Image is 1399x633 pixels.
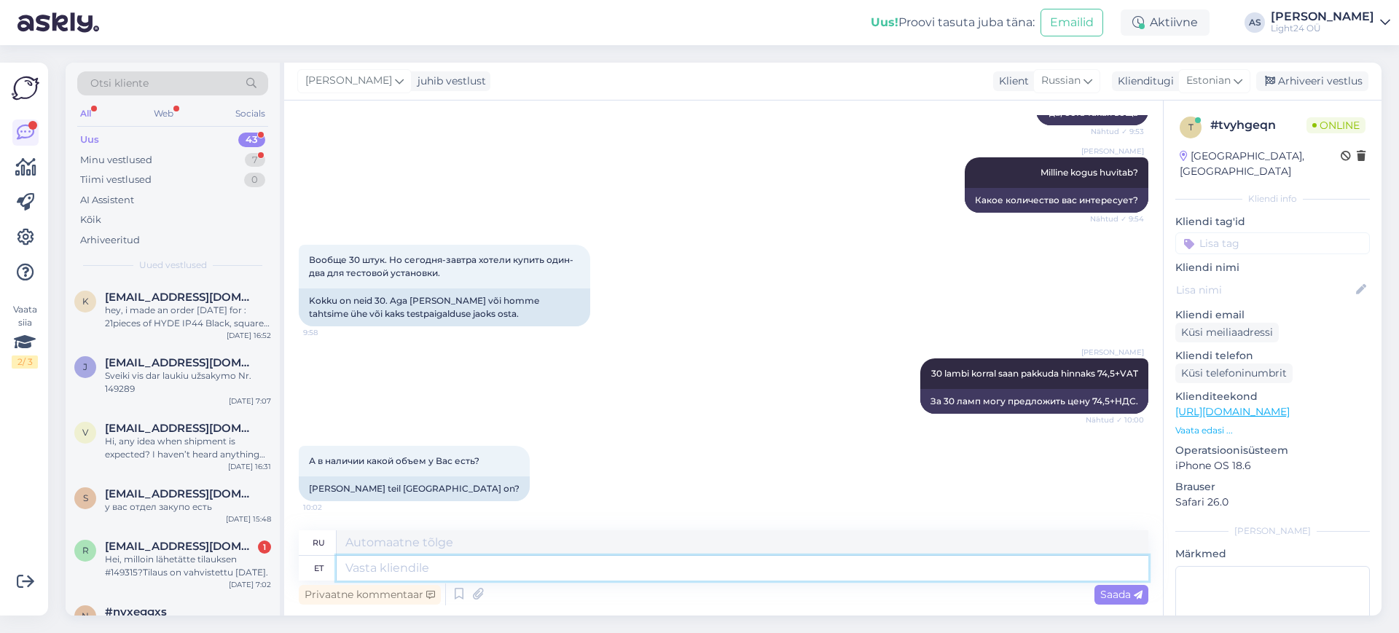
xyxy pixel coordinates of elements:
a: [URL][DOMAIN_NAME] [1175,405,1290,418]
span: Online [1306,117,1365,133]
span: А в наличии какой объем у Вас есть? [309,455,479,466]
span: [PERSON_NAME] [305,73,392,89]
div: Aktiivne [1121,9,1210,36]
span: j [83,361,87,372]
div: [DATE] 16:52 [227,330,271,341]
div: Sveiki vis dar laukiu užsakymo Nr. 149289 [105,369,271,396]
div: [PERSON_NAME] [1175,524,1370,538]
span: s [83,492,88,503]
div: Arhiveeritud [80,233,140,248]
p: Klienditeekond [1175,389,1370,404]
span: Nähtud ✓ 9:54 [1089,213,1144,224]
span: Uued vestlused [139,259,207,272]
div: [GEOGRAPHIC_DATA], [GEOGRAPHIC_DATA] [1180,149,1341,179]
div: All [77,104,94,123]
div: Arhiveeri vestlus [1256,71,1368,91]
span: k [82,296,89,307]
span: Milline kogus huvitab? [1041,167,1138,178]
div: у вас отдел закупо есть [105,500,271,514]
span: vanheiningenruud@gmail.com [105,422,256,435]
p: Operatsioonisüsteem [1175,443,1370,458]
span: [PERSON_NAME] [1081,347,1144,358]
div: Web [151,104,176,123]
p: Brauser [1175,479,1370,495]
p: Kliendi email [1175,307,1370,323]
span: t [1188,122,1194,133]
img: Askly Logo [12,74,39,102]
div: Kõik [80,213,101,227]
p: Märkmed [1175,546,1370,562]
div: Tiimi vestlused [80,173,152,187]
div: За 30 ламп могу предложить цену 74,5+НДС. [920,389,1148,414]
span: [PERSON_NAME] [1081,146,1144,157]
div: Proovi tasuta juba täna: [871,14,1035,31]
div: Какое количество вас интересует? [965,188,1148,213]
div: [PERSON_NAME] [1271,11,1374,23]
div: Kokku on neid 30. Aga [PERSON_NAME] või homme tahtsime ühe või kaks testpaigalduse jaoks osta. [299,288,590,326]
div: 2 / 3 [12,355,38,369]
p: Safari 26.0 [1175,495,1370,510]
div: juhib vestlust [412,74,486,89]
div: Vaata siia [12,303,38,369]
p: Kliendi nimi [1175,260,1370,275]
div: Klienditugi [1112,74,1174,89]
div: [DATE] 7:07 [229,396,271,406]
span: 10:02 [303,502,358,513]
div: Hei, milloin lähetätte tilauksen #149315?Tilaus on vahvistettu [DATE]. [105,553,271,579]
div: Privaatne kommentaar [299,585,441,605]
span: Otsi kliente [90,76,149,91]
div: 1 [258,540,271,554]
div: Minu vestlused [80,153,152,168]
div: hey, i made an order [DATE] for : 21pieces of HYDE IP44 Black, square lamps We opened the package... [105,304,271,330]
span: Nähtud ✓ 9:53 [1089,126,1144,137]
span: n [82,610,89,621]
input: Lisa nimi [1176,282,1353,298]
div: Kliendi info [1175,192,1370,205]
div: Küsi meiliaadressi [1175,323,1279,342]
input: Lisa tag [1175,232,1370,254]
span: Nähtud ✓ 10:00 [1086,414,1144,425]
span: Estonian [1186,73,1231,89]
div: 43 [238,133,265,147]
div: Hi, any idea when shipment is expected? I haven’t heard anything yet. Commande n°149638] ([DATE])... [105,435,271,461]
p: Kliendi telefon [1175,348,1370,363]
button: Emailid [1041,9,1103,36]
span: v [82,427,88,438]
div: [PERSON_NAME] teil [GEOGRAPHIC_DATA] on? [299,476,530,501]
div: AI Assistent [80,193,134,208]
span: Saada [1100,588,1143,601]
div: Light24 OÜ [1271,23,1374,34]
span: justmisius@gmail.com [105,356,256,369]
p: iPhone OS 18.6 [1175,458,1370,473]
div: Uus [80,133,99,147]
b: Uus! [871,15,898,29]
span: 9:58 [303,327,358,338]
p: Vaata edasi ... [1175,424,1370,437]
div: 7 [245,153,265,168]
span: 30 lambi korral saan pakkuda hinnaks 74,5+VAT [931,368,1138,379]
div: [DATE] 16:31 [228,461,271,472]
span: r [82,545,89,556]
div: Klient [993,74,1029,89]
span: #nyxeggxs [105,605,167,618]
span: shahzoda@ovivoelektrik.com.tr [105,487,256,500]
a: [PERSON_NAME]Light24 OÜ [1271,11,1390,34]
div: [DATE] 7:02 [229,579,271,590]
span: kuninkaantie752@gmail.com [105,291,256,304]
div: et [314,556,324,581]
span: Russian [1041,73,1081,89]
span: ritvaleinonen@hotmail.com [105,540,256,553]
div: Küsi telefoninumbrit [1175,363,1293,383]
div: # tvyhgeqn [1210,117,1306,134]
div: ru [313,530,325,555]
div: Socials [232,104,268,123]
p: Kliendi tag'id [1175,214,1370,229]
div: AS [1245,12,1265,33]
span: Вообще 30 штук. Но сегодня-завтра хотели купить один-два для тестовой установки. [309,254,573,278]
div: 0 [244,173,265,187]
div: [DATE] 15:48 [226,514,271,524]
